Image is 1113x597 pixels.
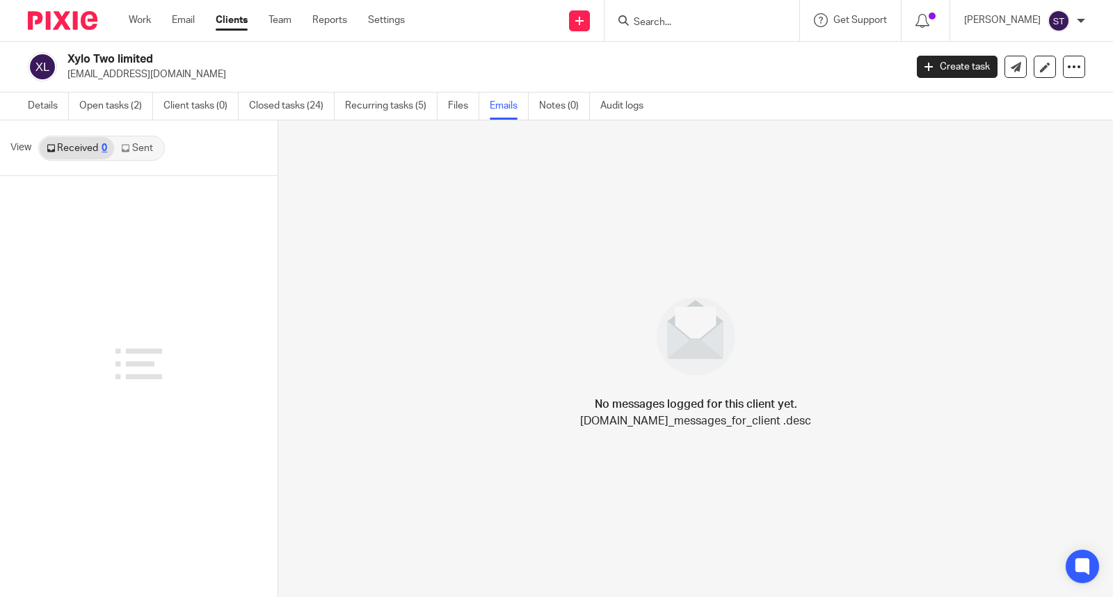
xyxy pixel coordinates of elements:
[269,13,291,27] a: Team
[448,93,479,120] a: Files
[1048,10,1070,32] img: svg%3E
[67,67,896,81] p: [EMAIL_ADDRESS][DOMAIN_NAME]
[172,13,195,27] a: Email
[964,13,1041,27] p: [PERSON_NAME]
[249,93,335,120] a: Closed tasks (24)
[163,93,239,120] a: Client tasks (0)
[40,137,114,159] a: Received0
[580,413,811,429] p: [DOMAIN_NAME]_messages_for_client .desc
[490,93,529,120] a: Emails
[102,143,107,153] div: 0
[216,13,248,27] a: Clients
[368,13,405,27] a: Settings
[28,52,57,81] img: svg%3E
[833,15,887,25] span: Get Support
[79,93,153,120] a: Open tasks (2)
[632,17,758,29] input: Search
[114,137,163,159] a: Sent
[10,141,31,155] span: View
[917,56,998,78] a: Create task
[600,93,654,120] a: Audit logs
[28,93,69,120] a: Details
[595,396,797,413] h4: No messages logged for this client yet.
[345,93,438,120] a: Recurring tasks (5)
[129,13,151,27] a: Work
[312,13,347,27] a: Reports
[648,288,744,385] img: image
[28,11,97,30] img: Pixie
[539,93,590,120] a: Notes (0)
[67,52,730,67] h2: Xylo Two limited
